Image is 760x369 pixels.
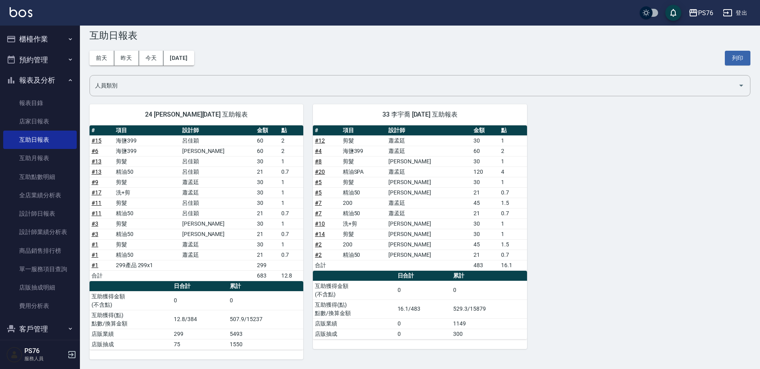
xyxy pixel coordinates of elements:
td: 75 [172,339,228,349]
td: 683 [255,270,279,281]
td: 呂佳穎 [180,208,255,218]
a: #12 [315,137,325,144]
td: 呂佳穎 [180,198,255,208]
a: 費用分析表 [3,297,77,315]
td: 300 [451,329,527,339]
td: 0.7 [499,208,527,218]
td: [PERSON_NAME] [386,187,472,198]
td: 精油50 [114,208,180,218]
table: a dense table [90,281,303,350]
td: 剪髮 [114,239,180,250]
td: 洗+剪 [341,218,387,229]
button: 報表及分析 [3,70,77,91]
td: 0.7 [279,229,304,239]
td: 299產品 299x1 [114,260,180,270]
td: 16.1/483 [396,300,452,318]
a: #3 [92,231,98,237]
td: 5493 [228,329,303,339]
td: 蕭孟廷 [386,198,472,208]
a: 設計師業績分析表 [3,223,77,241]
td: [PERSON_NAME] [386,218,472,229]
a: #1 [92,241,98,248]
td: 30 [472,229,499,239]
a: #4 [315,148,322,154]
td: 蕭孟廷 [386,167,472,177]
button: 昨天 [114,51,139,65]
td: 精油SPA [341,167,387,177]
td: 21 [472,250,499,260]
th: 點 [499,125,527,136]
td: 0 [396,281,452,300]
td: 精油50 [341,250,387,260]
td: 店販抽成 [90,339,172,349]
td: 30 [255,177,279,187]
button: [DATE] [163,51,194,65]
td: 1 [279,198,304,208]
td: 1.5 [499,198,527,208]
th: 設計師 [386,125,472,136]
td: 30 [472,177,499,187]
td: 互助獲得(點) 點數/換算金額 [313,300,395,318]
td: 1149 [451,318,527,329]
td: 16.1 [499,260,527,270]
a: #2 [315,241,322,248]
button: 預約管理 [3,50,77,70]
td: [PERSON_NAME] [180,218,255,229]
td: 互助獲得金額 (不含點) [313,281,395,300]
a: 互助點數明細 [3,168,77,186]
td: 60 [472,146,499,156]
td: 0.7 [499,250,527,260]
td: 剪髮 [114,198,180,208]
td: 剪髮 [341,156,387,167]
td: 60 [255,146,279,156]
a: 報表目錄 [3,94,77,112]
td: 蕭孟廷 [180,177,255,187]
td: 1 [279,177,304,187]
a: #3 [92,220,98,227]
td: 0.7 [279,167,304,177]
td: 店販抽成 [313,329,395,339]
td: 12.8/384 [172,310,228,329]
td: 1 [499,177,527,187]
a: #7 [315,200,322,206]
th: 金額 [255,125,279,136]
button: Open [735,79,748,92]
button: 客戶管理 [3,319,77,339]
td: 30 [472,156,499,167]
div: PS76 [698,8,713,18]
td: 200 [341,239,387,250]
td: 店販業績 [313,318,395,329]
td: 45 [472,239,499,250]
td: 合計 [313,260,340,270]
button: PS76 [685,5,716,21]
td: 1.5 [499,239,527,250]
td: 30 [255,187,279,198]
td: 1 [279,156,304,167]
td: 0 [396,318,452,329]
a: 店家日報表 [3,112,77,131]
td: 精油50 [341,208,387,218]
td: 200 [341,198,387,208]
img: Logo [10,7,32,17]
button: 今天 [139,51,164,65]
a: #14 [315,231,325,237]
td: [PERSON_NAME] [386,177,472,187]
th: 項目 [341,125,387,136]
td: 4 [499,167,527,177]
a: #13 [92,158,101,165]
span: 33 李宇喬 [DATE] 互助報表 [322,111,517,119]
td: [PERSON_NAME] [386,239,472,250]
td: [PERSON_NAME] [180,229,255,239]
a: #1 [92,252,98,258]
td: 呂佳穎 [180,167,255,177]
td: 精油50 [114,250,180,260]
td: 2 [279,146,304,156]
td: 1 [279,187,304,198]
td: [PERSON_NAME] [386,156,472,167]
td: 精油50 [341,187,387,198]
th: 累計 [451,271,527,281]
th: 點 [279,125,304,136]
td: 0 [228,291,303,310]
td: 2 [499,146,527,156]
a: #11 [92,210,101,216]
